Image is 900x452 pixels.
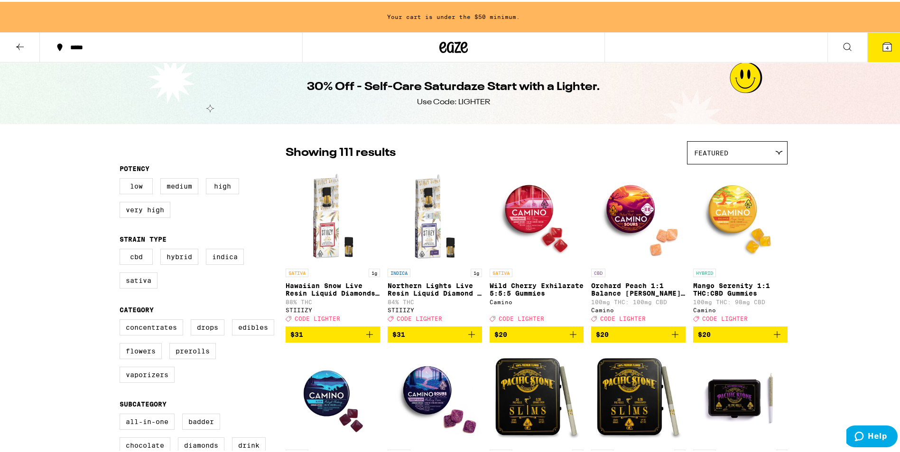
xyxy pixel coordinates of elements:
div: Camino [693,305,788,311]
label: Medium [160,176,198,192]
p: 84% THC [388,297,482,303]
div: STIIIZY [286,305,380,311]
div: Camino [591,305,686,311]
label: Indica [206,247,244,263]
label: Flowers [120,341,162,357]
span: $31 [392,329,405,336]
p: INDICA [388,267,410,275]
span: CODE LIGHTER [295,314,340,320]
img: Pacific Stone - Wedding Cake Slims 20-Pack - 7g [490,348,584,443]
label: Drops [191,317,224,334]
label: Low [120,176,153,192]
p: Mango Serenity 1:1 THC:CBD Gummies [693,280,788,295]
label: All-In-One [120,412,175,428]
p: 88% THC [286,297,380,303]
span: CODE LIGHTER [702,314,748,320]
img: Pacific Stone - Starberry Cough Slims 20-Pack - 7g [591,348,686,443]
p: Orchard Peach 1:1 Balance [PERSON_NAME] Gummies [591,280,686,295]
span: CODE LIGHTER [600,314,646,320]
img: Camino - Wild Cherry Exhilarate 5:5:5 Gummies [490,167,584,262]
label: Prerolls [169,341,216,357]
label: Concentrates [120,317,183,334]
legend: Category [120,304,154,312]
a: Open page for Wild Cherry Exhilarate 5:5:5 Gummies from Camino [490,167,584,325]
p: Hawaiian Snow Live Resin Liquid Diamonds - 1g [286,280,380,295]
p: Showing 111 results [286,143,396,159]
legend: Potency [120,163,149,171]
label: CBD [120,247,153,263]
button: Add to bag [693,325,788,341]
div: Use Code: LIGHTER [417,95,490,106]
a: Open page for Mango Serenity 1:1 THC:CBD Gummies from Camino [693,167,788,325]
span: $20 [698,329,711,336]
label: Drink [232,435,266,452]
p: Northern Lights Live Resin Liquid Diamond - 1g [388,280,482,295]
iframe: Opens a widget where you can find more information [846,424,898,447]
label: Chocolate [120,435,170,452]
a: Open page for Hawaiian Snow Live Resin Liquid Diamonds - 1g from STIIIZY [286,167,380,325]
img: STIIIZY - Hawaiian Snow Live Resin Liquid Diamonds - 1g [286,167,380,262]
p: SATIVA [490,267,512,275]
a: Open page for Northern Lights Live Resin Liquid Diamond - 1g from STIIIZY [388,167,482,325]
button: Add to bag [286,325,380,341]
p: SATIVA [286,267,308,275]
div: Camino [490,297,584,303]
label: Sativa [120,271,158,287]
span: CODE LIGHTER [397,314,442,320]
p: 1g [369,267,380,275]
img: Pacific Stone - Wedding Cake 14-Pack - 7g [693,348,788,443]
a: Open page for Orchard Peach 1:1 Balance Sours Gummies from Camino [591,167,686,325]
span: Featured [694,147,728,155]
p: CBD [591,267,605,275]
img: Camino - Mango Serenity 1:1 THC:CBD Gummies [693,167,788,262]
button: Add to bag [591,325,686,341]
legend: Subcategory [120,398,167,406]
span: $31 [290,329,303,336]
img: Camino - Orchard Peach 1:1 Balance Sours Gummies [591,167,686,262]
span: 4 [886,43,889,49]
label: Hybrid [160,247,198,263]
img: STIIIZY - Northern Lights Live Resin Liquid Diamond - 1g [388,167,482,262]
img: Camino - Blackberry Dream10:10:10 Deep Sleep Gummies [388,348,482,443]
p: 1g [471,267,482,275]
label: Edibles [232,317,274,334]
span: $20 [596,329,609,336]
p: Wild Cherry Exhilarate 5:5:5 Gummies [490,280,584,295]
h1: 30% Off - Self-Care Saturdaze Start with a Lighter. [307,77,600,93]
label: High [206,176,239,192]
button: Add to bag [490,325,584,341]
label: Diamonds [178,435,224,452]
p: 100mg THC: 98mg CBD [693,297,788,303]
p: 100mg THC: 100mg CBD [591,297,686,303]
label: Very High [120,200,170,216]
span: CODE LIGHTER [499,314,544,320]
p: HYBRID [693,267,716,275]
button: Add to bag [388,325,482,341]
legend: Strain Type [120,234,167,241]
label: Vaporizers [120,365,175,381]
span: $20 [494,329,507,336]
label: Badder [182,412,220,428]
img: Camino - Midnight Blueberry 5:1 Sleep Gummies [286,348,380,443]
div: STIIIZY [388,305,482,311]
